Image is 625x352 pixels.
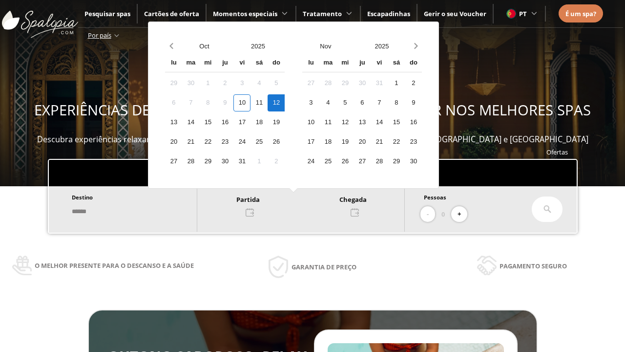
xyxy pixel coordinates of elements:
[182,133,199,151] div: 21
[336,55,354,72] div: mi
[250,75,268,92] div: 4
[199,94,216,111] div: 8
[319,55,336,72] div: ma
[84,9,130,18] span: Pesquisar spas
[354,75,371,92] div: 30
[268,75,285,92] div: 5
[165,75,182,92] div: 29
[319,94,336,111] div: 4
[336,133,354,151] div: 19
[319,153,336,170] div: 25
[182,114,199,131] div: 14
[319,114,336,131] div: 11
[177,38,231,55] button: Open months overlay
[216,94,233,111] div: 9
[250,55,268,72] div: sá
[388,133,405,151] div: 22
[165,75,285,170] div: Calendar days
[405,55,422,72] div: do
[165,55,182,72] div: lu
[410,38,422,55] button: Next month
[216,133,233,151] div: 23
[451,206,467,222] button: +
[302,133,319,151] div: 17
[72,194,93,201] span: Destino
[233,55,250,72] div: vi
[165,114,182,131] div: 13
[565,9,596,18] span: É um spa?
[354,114,371,131] div: 13
[546,148,568,156] a: Ofertas
[424,194,446,201] span: Pessoas
[371,133,388,151] div: 21
[165,133,182,151] div: 20
[35,260,194,271] span: O melhor presente para o descanso e a saúde
[302,55,422,170] div: Calendar wrapper
[319,75,336,92] div: 28
[371,55,388,72] div: vi
[319,133,336,151] div: 18
[165,38,177,55] button: Previous month
[371,75,388,92] div: 31
[250,133,268,151] div: 25
[388,55,405,72] div: sá
[371,153,388,170] div: 28
[388,75,405,92] div: 1
[199,133,216,151] div: 22
[405,153,422,170] div: 30
[302,75,422,170] div: Calendar days
[388,114,405,131] div: 15
[165,55,285,170] div: Calendar wrapper
[216,55,233,72] div: ju
[388,153,405,170] div: 29
[336,114,354,131] div: 12
[182,55,199,72] div: ma
[182,75,199,92] div: 30
[405,114,422,131] div: 16
[336,153,354,170] div: 26
[388,94,405,111] div: 8
[354,38,410,55] button: Open years overlay
[424,9,486,18] a: Gerir o seu Voucher
[420,206,435,222] button: -
[565,8,596,19] a: É um spa?
[216,153,233,170] div: 30
[216,114,233,131] div: 16
[199,114,216,131] div: 15
[165,153,182,170] div: 27
[268,55,285,72] div: do
[199,55,216,72] div: mi
[268,114,285,131] div: 19
[336,94,354,111] div: 5
[182,153,199,170] div: 28
[233,133,250,151] div: 24
[231,38,285,55] button: Open years overlay
[354,153,371,170] div: 27
[199,153,216,170] div: 29
[354,94,371,111] div: 6
[268,133,285,151] div: 26
[441,209,445,220] span: 0
[233,75,250,92] div: 3
[302,94,319,111] div: 3
[144,9,199,18] a: Cartões de oferta
[500,261,567,271] span: Pagamento seguro
[216,75,233,92] div: 2
[250,153,268,170] div: 1
[354,55,371,72] div: ju
[233,114,250,131] div: 17
[37,134,588,145] span: Descubra experiências relaxantes, desfrute e ofereça momentos de bem-estar em mais de 400 spas em...
[165,94,182,111] div: 6
[336,75,354,92] div: 29
[292,262,356,272] span: Garantia de preço
[371,114,388,131] div: 14
[302,153,319,170] div: 24
[88,31,111,40] span: Por país
[405,75,422,92] div: 2
[371,94,388,111] div: 7
[367,9,410,18] a: Escapadinhas
[405,133,422,151] div: 23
